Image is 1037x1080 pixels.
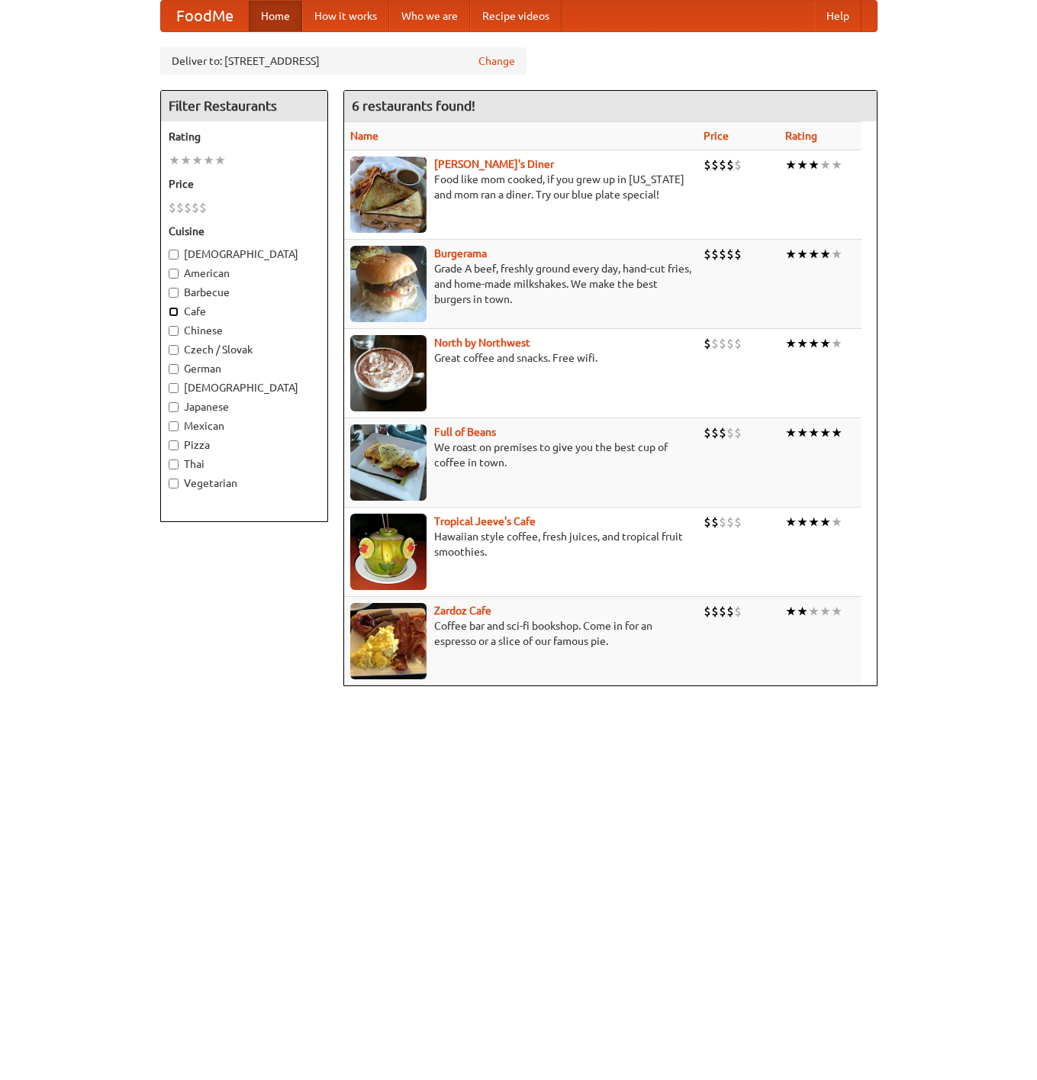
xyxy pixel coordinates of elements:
[350,618,691,649] p: Coffee bar and sci-fi bookshop. Come in for an espresso or a slice of our famous pie.
[814,1,861,31] a: Help
[831,156,842,173] li: ★
[797,424,808,441] li: ★
[434,426,496,438] a: Full of Beans
[820,246,831,263] li: ★
[169,437,320,453] label: Pizza
[820,514,831,530] li: ★
[719,424,726,441] li: $
[169,402,179,412] input: Japanese
[711,424,719,441] li: $
[199,199,207,216] li: $
[434,247,487,260] a: Burgerama
[785,130,817,142] a: Rating
[350,440,691,470] p: We roast on premises to give you the best cup of coffee in town.
[719,156,726,173] li: $
[797,335,808,352] li: ★
[302,1,389,31] a: How it works
[797,156,808,173] li: ★
[169,323,320,338] label: Chinese
[169,307,179,317] input: Cafe
[169,288,179,298] input: Barbecue
[711,246,719,263] li: $
[160,47,527,75] div: Deliver to: [STREET_ADDRESS]
[797,246,808,263] li: ★
[169,345,179,355] input: Czech / Slovak
[734,514,742,530] li: $
[350,130,378,142] a: Name
[169,250,179,260] input: [DEMOGRAPHIC_DATA]
[169,199,176,216] li: $
[726,424,734,441] li: $
[350,246,427,322] img: burgerama.jpg
[203,152,214,169] li: ★
[169,285,320,300] label: Barbecue
[704,424,711,441] li: $
[169,364,179,374] input: German
[176,199,184,216] li: $
[831,603,842,620] li: ★
[820,335,831,352] li: ★
[808,246,820,263] li: ★
[734,603,742,620] li: $
[734,335,742,352] li: $
[734,156,742,173] li: $
[808,156,820,173] li: ★
[169,383,179,393] input: [DEMOGRAPHIC_DATA]
[434,604,491,617] b: Zardoz Cafe
[831,424,842,441] li: ★
[704,246,711,263] li: $
[214,152,226,169] li: ★
[719,335,726,352] li: $
[785,514,797,530] li: ★
[169,266,320,281] label: American
[711,335,719,352] li: $
[711,603,719,620] li: $
[785,603,797,620] li: ★
[726,156,734,173] li: $
[352,98,475,113] ng-pluralize: 6 restaurants found!
[434,515,536,527] a: Tropical Jeeve's Cafe
[184,199,192,216] li: $
[161,1,249,31] a: FoodMe
[350,424,427,501] img: beans.jpg
[350,529,691,559] p: Hawaiian style coffee, fresh juices, and tropical fruit smoothies.
[169,129,320,144] h5: Rating
[169,459,179,469] input: Thai
[169,152,180,169] li: ★
[169,399,320,414] label: Japanese
[719,246,726,263] li: $
[711,156,719,173] li: $
[831,246,842,263] li: ★
[808,424,820,441] li: ★
[785,424,797,441] li: ★
[785,156,797,173] li: ★
[704,130,729,142] a: Price
[820,424,831,441] li: ★
[704,603,711,620] li: $
[719,603,726,620] li: $
[192,199,199,216] li: $
[350,603,427,679] img: zardoz.jpg
[161,91,327,121] h4: Filter Restaurants
[350,156,427,233] img: sallys.jpg
[350,261,691,307] p: Grade A beef, freshly ground every day, hand-cut fries, and home-made milkshakes. We make the bes...
[180,152,192,169] li: ★
[169,421,179,431] input: Mexican
[350,335,427,411] img: north.jpg
[704,335,711,352] li: $
[726,246,734,263] li: $
[726,514,734,530] li: $
[169,304,320,319] label: Cafe
[350,172,691,202] p: Food like mom cooked, if you grew up in [US_STATE] and mom ran a diner. Try our blue plate special!
[350,350,691,366] p: Great coffee and snacks. Free wifi.
[797,603,808,620] li: ★
[169,247,320,262] label: [DEMOGRAPHIC_DATA]
[434,158,554,170] a: [PERSON_NAME]'s Diner
[704,156,711,173] li: $
[726,335,734,352] li: $
[831,335,842,352] li: ★
[169,361,320,376] label: German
